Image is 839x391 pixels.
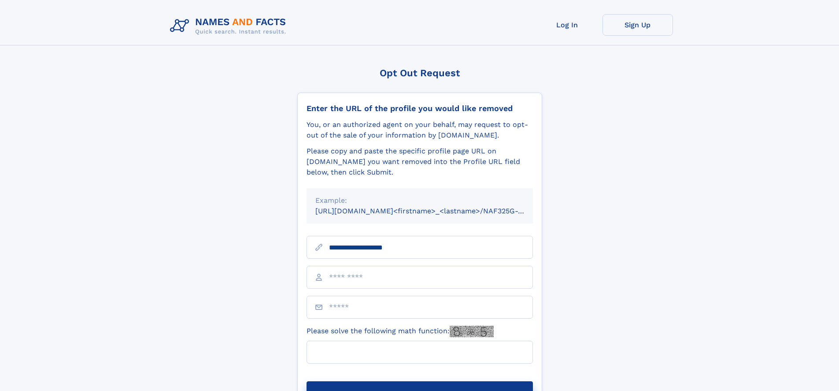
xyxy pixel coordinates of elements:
div: You, or an authorized agent on your behalf, may request to opt-out of the sale of your informatio... [307,119,533,141]
a: Sign Up [602,14,673,36]
div: Example: [315,195,524,206]
small: [URL][DOMAIN_NAME]<firstname>_<lastname>/NAF325G-xxxxxxxx [315,207,550,215]
div: Please copy and paste the specific profile page URL on [DOMAIN_NAME] you want removed into the Pr... [307,146,533,178]
div: Enter the URL of the profile you would like removed [307,104,533,113]
img: Logo Names and Facts [166,14,293,38]
label: Please solve the following math function: [307,326,494,337]
a: Log In [532,14,602,36]
div: Opt Out Request [297,67,542,78]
